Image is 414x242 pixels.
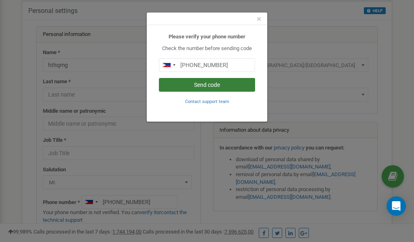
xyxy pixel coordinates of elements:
[159,59,178,72] div: Telephone country code
[159,45,255,53] p: Check the number before sending code
[159,78,255,92] button: Send code
[257,15,261,23] button: Close
[185,99,229,104] small: Contact support team
[159,58,255,72] input: 0905 123 4567
[185,98,229,104] a: Contact support team
[169,34,245,40] b: Please verify your phone number
[257,14,261,24] span: ×
[387,196,406,216] div: Open Intercom Messenger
